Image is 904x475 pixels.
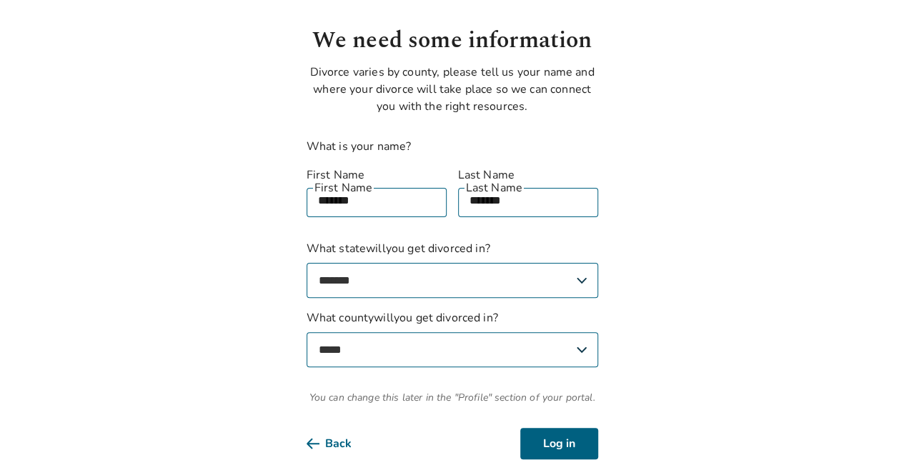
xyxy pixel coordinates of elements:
select: What statewillyou get divorced in? [307,263,598,298]
span: You can change this later in the "Profile" section of your portal. [307,390,598,405]
iframe: Chat Widget [833,406,904,475]
label: First Name [307,166,447,184]
h1: We need some information [307,24,598,58]
label: Last Name [458,166,598,184]
button: Back [307,428,374,459]
label: What county will you get divorced in? [307,309,598,367]
label: What state will you get divorced in? [307,240,598,298]
label: What is your name? [307,139,412,154]
select: What countywillyou get divorced in? [307,332,598,367]
button: Log in [520,428,598,459]
p: Divorce varies by county, please tell us your name and where your divorce will take place so we c... [307,64,598,115]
